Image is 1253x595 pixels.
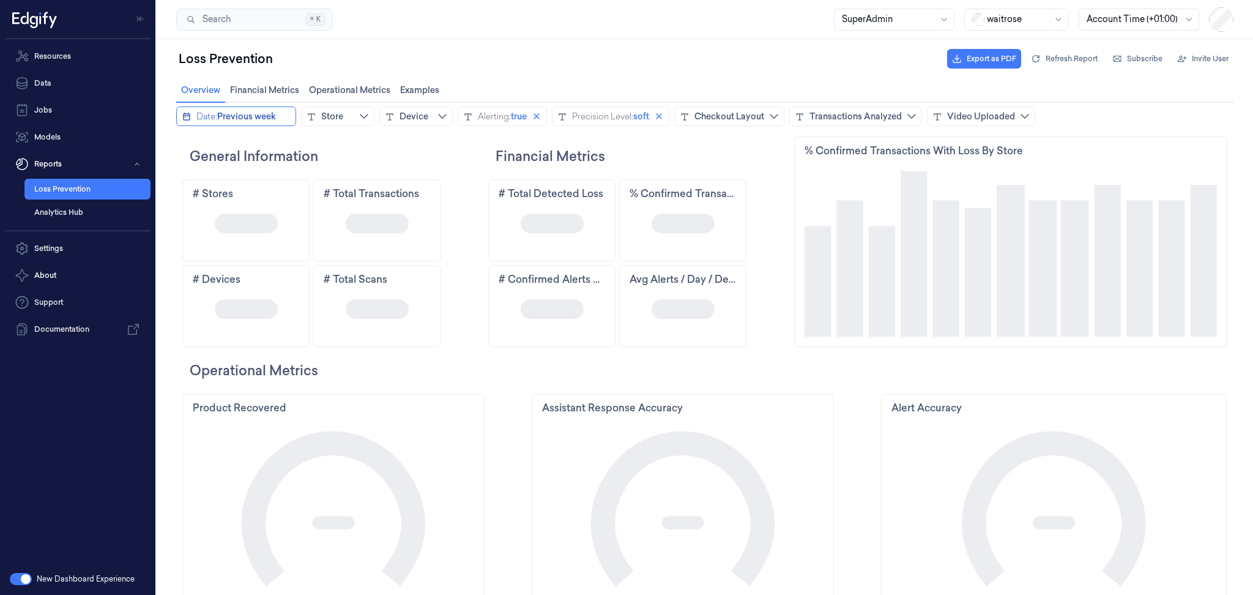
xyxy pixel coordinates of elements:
[150,34,160,43] svg: string icon
[750,33,760,43] svg: chevrondown icon
[5,263,151,288] button: About
[1127,53,1162,64] span: Subscribe
[518,28,628,48] button: Checkout Layout
[770,28,879,48] button: Video Uploaded
[176,48,275,70] div: Loss Prevention
[495,31,510,45] button: Clear
[473,193,579,208] div: Avg Alerts / Day / Device
[5,290,151,315] a: Support
[1192,53,1229,64] span: Invite User
[633,28,765,48] button: Transactions Analyzed
[373,31,387,45] button: Clear
[61,32,119,44] span: Previous week
[653,32,745,44] div: Transactions Analyzed
[5,71,151,95] a: Data
[473,108,579,122] div: % Confirmed Transactions With Detected Loss
[131,9,151,29] button: Toggle Navigation
[281,33,291,43] svg: chevrondown icon
[24,202,151,223] a: Analytics Hub
[497,33,507,43] svg: close icon
[321,32,354,44] div: Alerting:
[144,28,218,48] button: Store
[223,28,296,48] button: Device
[648,65,866,80] div: % Confirmed Transactions With Loss By Store
[124,33,134,43] svg: empty icon
[5,98,151,122] a: Jobs
[198,13,231,26] span: Search
[638,34,648,43] svg: string icon
[1026,49,1102,69] button: Refresh Report
[228,34,238,43] svg: string icon
[523,34,533,43] svg: string icon
[395,28,513,48] button: Precision Level
[167,108,262,122] div: # Total Transactions
[612,33,622,43] svg: chevrondown icon
[301,28,390,48] button: Alerting
[385,322,526,337] div: Assistant Response Accuracy
[33,68,284,88] h2: General Information
[5,125,151,149] a: Models
[243,32,272,44] div: Device
[1172,49,1233,69] button: Invite User
[5,152,151,176] button: Reports
[790,32,858,44] div: Video Uploaded
[947,49,1021,69] button: Export as PDF
[203,33,212,43] svg: chevrondown icon
[401,34,411,43] svg: string icon
[307,34,316,43] svg: string icon
[176,9,333,31] button: Search⌘K
[5,317,151,342] a: Documentation
[36,322,130,337] div: Product Recovered
[36,108,76,122] div: # Stores
[354,32,370,44] span: true
[36,193,84,208] div: # Devices
[776,34,786,43] svg: string icon
[415,32,477,44] div: Precision Level:
[20,28,139,48] button: Date
[40,32,61,44] div: Date:
[375,33,385,43] svg: close icon
[5,236,151,261] a: Settings
[342,108,447,122] div: # Total Detected Loss
[1046,53,1098,64] span: Refresh Report
[5,44,151,69] a: Resources
[165,32,187,44] div: Store
[967,53,1016,64] span: Export as PDF
[1107,49,1167,69] button: Subscribe
[339,68,634,88] h2: Financial Metrics
[735,322,805,337] div: Alert Accuracy
[25,34,35,43] svg: calendar icon
[863,33,873,43] svg: chevrondown icon
[167,193,231,208] div: # Total Scans
[33,282,1071,302] h2: Operational Metrics
[538,32,608,44] div: Checkout Layout
[477,32,493,44] span: soft
[342,193,448,208] div: # Confirmed Alerts Per Loss Transaction
[24,179,151,200] a: Loss Prevention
